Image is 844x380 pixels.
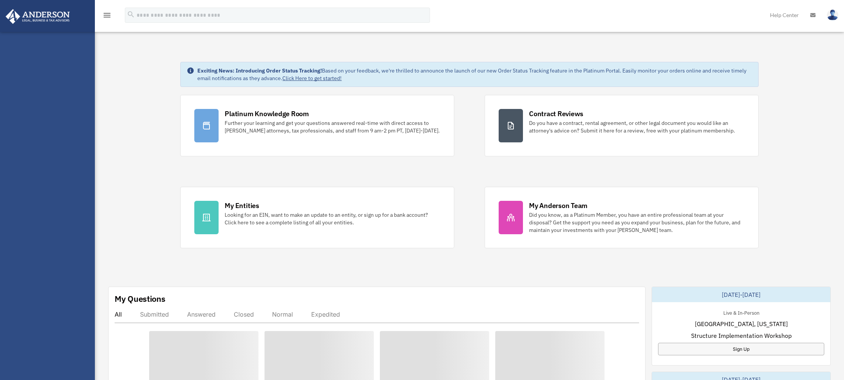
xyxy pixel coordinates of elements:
[187,311,216,318] div: Answered
[272,311,293,318] div: Normal
[140,311,169,318] div: Submitted
[529,109,583,118] div: Contract Reviews
[234,311,254,318] div: Closed
[652,287,830,302] div: [DATE]-[DATE]
[197,67,322,74] strong: Exciting News: Introducing Order Status Tracking!
[197,67,752,82] div: Based on your feedback, we're thrilled to announce the launch of our new Order Status Tracking fe...
[225,109,309,118] div: Platinum Knowledge Room
[529,119,745,134] div: Do you have a contract, rental agreement, or other legal document you would like an attorney's ad...
[695,319,788,328] span: [GEOGRAPHIC_DATA], [US_STATE]
[225,119,440,134] div: Further your learning and get your questions answered real-time with direct access to [PERSON_NAM...
[691,331,792,340] span: Structure Implementation Workshop
[485,95,759,156] a: Contract Reviews Do you have a contract, rental agreement, or other legal document you would like...
[225,201,259,210] div: My Entities
[311,311,340,318] div: Expedited
[485,187,759,248] a: My Anderson Team Did you know, as a Platinum Member, you have an entire professional team at your...
[717,308,765,316] div: Live & In-Person
[3,9,72,24] img: Anderson Advisors Platinum Portal
[529,201,587,210] div: My Anderson Team
[658,343,824,355] a: Sign Up
[127,10,135,19] i: search
[225,211,440,226] div: Looking for an EIN, want to make an update to an entity, or sign up for a bank account? Click her...
[180,187,454,248] a: My Entities Looking for an EIN, want to make an update to an entity, or sign up for a bank accoun...
[180,95,454,156] a: Platinum Knowledge Room Further your learning and get your questions answered real-time with dire...
[102,13,112,20] a: menu
[529,211,745,234] div: Did you know, as a Platinum Member, you have an entire professional team at your disposal? Get th...
[115,311,122,318] div: All
[827,9,838,20] img: User Pic
[102,11,112,20] i: menu
[282,75,342,82] a: Click Here to get started!
[115,293,165,304] div: My Questions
